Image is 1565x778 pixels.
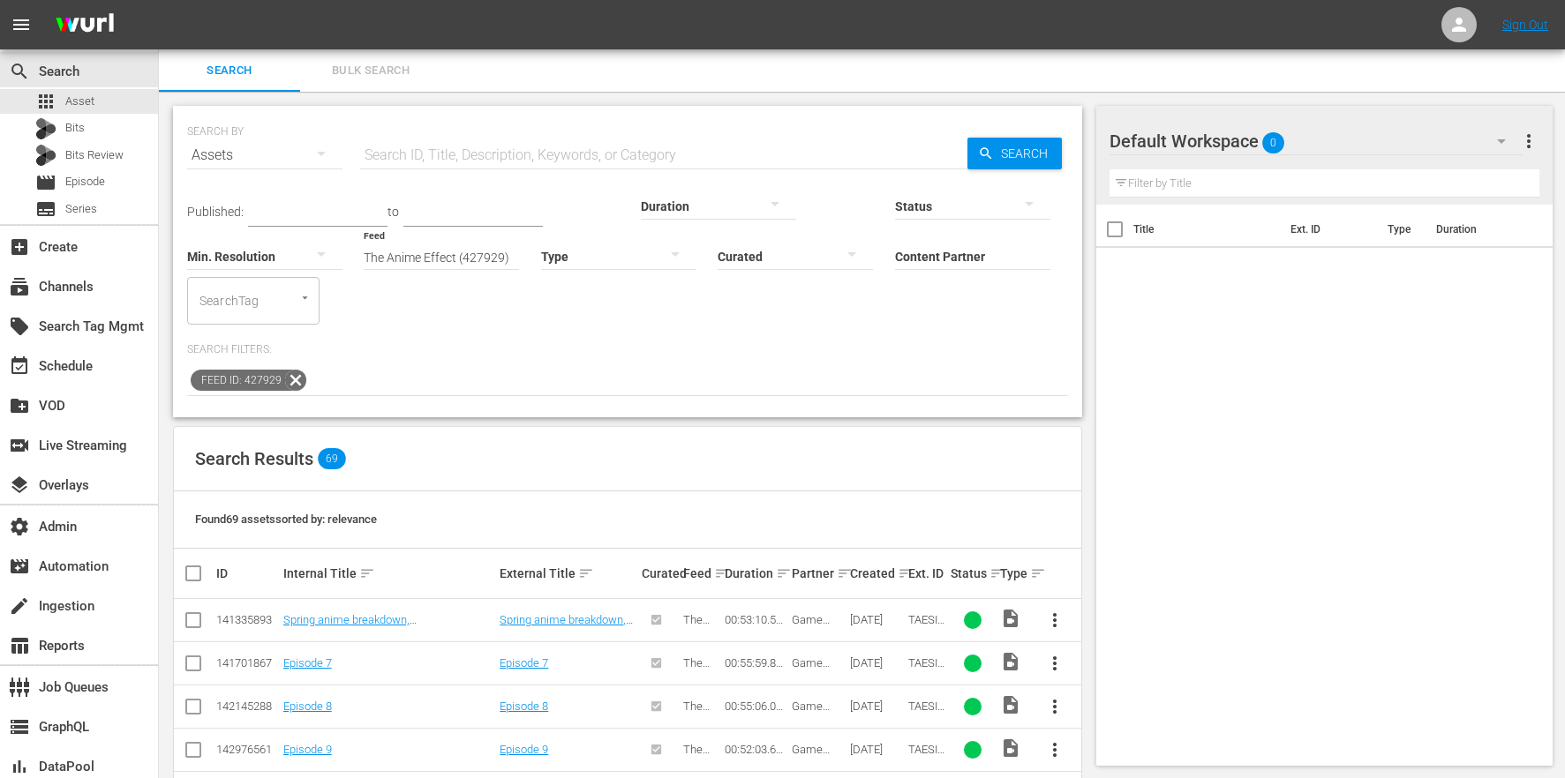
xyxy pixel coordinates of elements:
a: Episode 9 [500,743,548,756]
div: Internal Title [283,563,495,584]
div: [DATE] [850,699,903,713]
span: menu [11,14,32,35]
a: Spring anime breakdown, [PERSON_NAME] X Reebok, and even more Kaiju No. 8 [283,613,468,653]
span: The Anime Effect [683,699,716,739]
div: 00:52:03.602 [725,743,786,756]
span: Bits Review [65,146,124,164]
div: 142145288 [216,699,278,713]
span: Video [1000,651,1021,672]
span: 0 [1262,124,1284,161]
button: Search [967,138,1062,169]
div: [DATE] [850,613,903,626]
span: Found 69 assets sorted by: relevance [195,512,377,526]
a: Episode 7 [283,656,332,670]
span: more_vert [1044,653,1065,674]
div: Assets [187,131,342,180]
div: 00:53:10.521 [725,613,786,626]
span: Search [169,61,290,81]
span: Job Queues [9,677,30,698]
span: TAESIM0008 [908,699,944,726]
span: Video [1000,608,1021,629]
button: more_vert [1034,642,1076,684]
span: Game Show Network [792,613,833,653]
span: Search Tag Mgmt [9,316,30,337]
span: Reports [9,635,30,656]
a: Episode 8 [500,699,548,713]
span: Admin [9,516,30,537]
th: Duration [1426,205,1531,254]
span: Asset [35,91,56,112]
span: more_vert [1518,131,1539,152]
span: Series [65,200,97,218]
span: Create [9,236,30,258]
span: Game Show Network [792,699,833,739]
button: more_vert [1034,729,1076,771]
span: Search [9,61,30,82]
span: Live Streaming [9,435,30,456]
span: Feed ID: 427929 [191,370,285,391]
p: Search Filters: [187,342,1068,357]
span: Automation [9,556,30,577]
button: Open [297,289,313,306]
div: Status [951,563,996,584]
div: 00:55:59.868 [725,656,786,670]
span: Search [994,138,1062,169]
span: The Anime Effect [683,613,716,653]
div: Created [850,563,903,584]
th: Title [1133,205,1280,254]
div: 141335893 [216,613,278,626]
span: more_vert [1044,610,1065,631]
span: Bits [65,119,85,137]
span: TAESIM0007 [908,656,944,683]
span: Schedule [9,355,30,377]
div: Partner [792,563,845,584]
div: Ext. ID [908,566,944,580]
div: Bits [35,118,56,139]
span: to [387,205,399,219]
div: [DATE] [850,743,903,756]
span: sort [359,565,375,581]
img: ans4CAIJ8jUAAAAAAAAAAAAAAAAAAAAAAAAgQb4GAAAAAAAAAAAAAAAAAAAAAAAAJMjXAAAAAAAAAAAAAAAAAAAAAAAAgAT5G... [42,4,127,46]
span: sort [776,565,792,581]
span: Video [1000,737,1021,759]
span: 69 [318,448,346,469]
span: sort [898,565,914,581]
div: Feed [683,563,719,584]
span: Channels [9,276,30,297]
span: Episode [65,173,105,191]
span: sort [837,565,853,581]
div: Bits Review [35,145,56,166]
div: 142976561 [216,743,278,756]
span: Published: [187,205,244,219]
div: 141701867 [216,656,278,670]
span: Ingestion [9,595,30,617]
span: GraphQL [9,716,30,737]
span: Game Show Network [792,656,833,696]
span: Bulk Search [311,61,431,81]
span: VOD [9,395,30,416]
div: ID [216,566,278,580]
span: Search Results [195,448,313,469]
a: Sign Out [1502,18,1548,32]
button: more_vert [1034,599,1076,641]
a: Spring anime breakdown, [PERSON_NAME] X Reebok, and even more Kaiju No. 8 [500,613,633,666]
span: sort [989,565,1005,581]
a: Episode 7 [500,656,548,670]
div: External Title [500,563,636,584]
th: Ext. ID [1280,205,1378,254]
div: [DATE] [850,656,903,670]
div: Default Workspace [1110,116,1523,166]
span: more_vert [1044,696,1065,717]
span: sort [578,565,594,581]
span: The Anime Effect [683,656,716,696]
span: more_vert [1044,739,1065,760]
a: Episode 9 [283,743,332,756]
span: TAESIM0009 [908,743,944,769]
div: 00:55:06.084 [725,699,786,713]
span: Overlays [9,475,30,496]
div: Curated [642,566,678,580]
span: TAESIM0006 [908,613,944,640]
th: Type [1377,205,1426,254]
a: Episode 8 [283,699,332,713]
button: more_vert [1518,120,1539,162]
